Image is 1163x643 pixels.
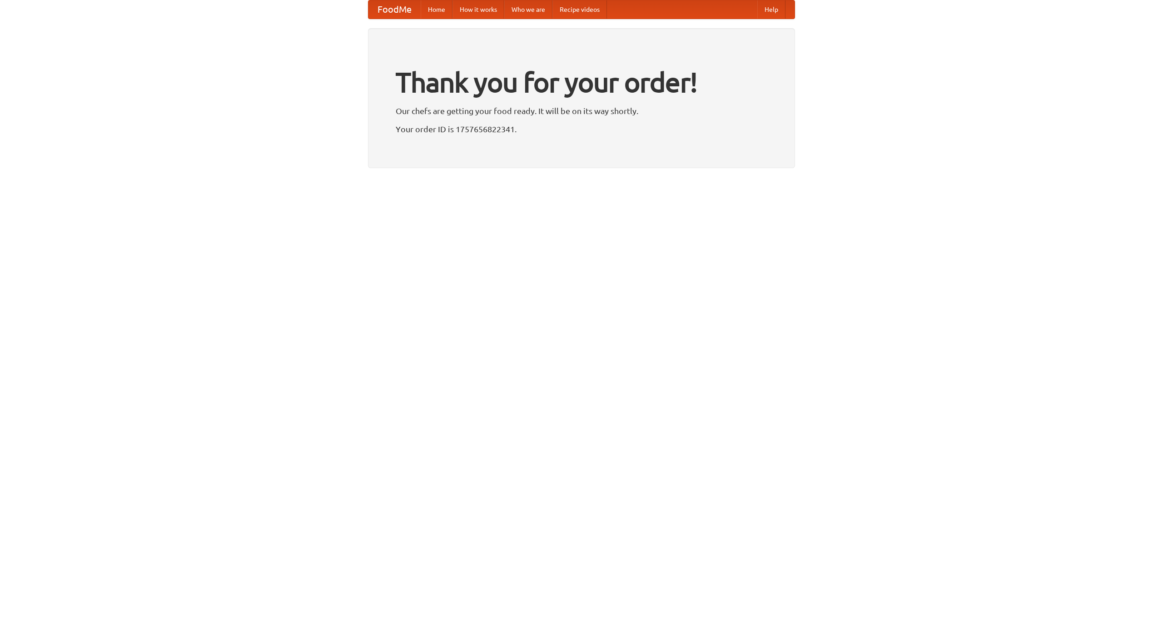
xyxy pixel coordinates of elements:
a: Home [421,0,452,19]
p: Your order ID is 1757656822341. [396,122,767,136]
a: Who we are [504,0,552,19]
a: Help [757,0,785,19]
a: Recipe videos [552,0,607,19]
h1: Thank you for your order! [396,60,767,104]
a: FoodMe [368,0,421,19]
p: Our chefs are getting your food ready. It will be on its way shortly. [396,104,767,118]
a: How it works [452,0,504,19]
